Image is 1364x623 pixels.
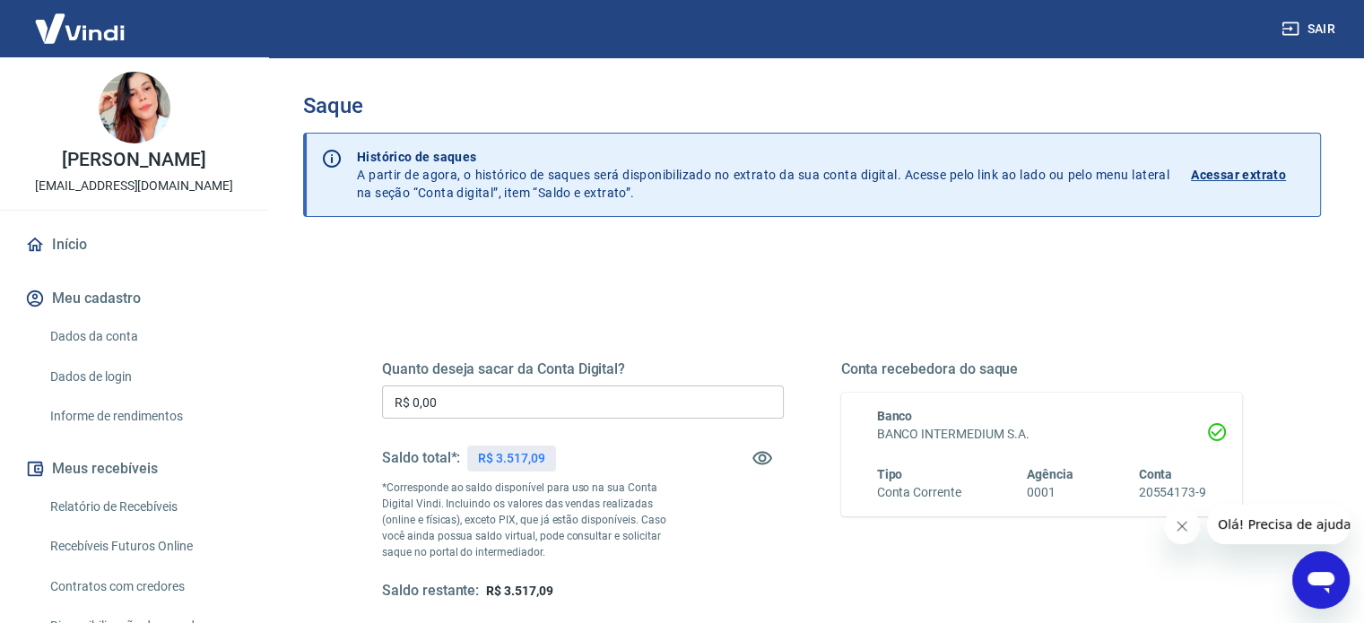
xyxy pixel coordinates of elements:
[43,359,247,395] a: Dados de login
[486,584,552,598] span: R$ 3.517,09
[62,151,205,169] p: [PERSON_NAME]
[43,398,247,435] a: Informe de rendimentos
[1027,483,1073,502] h6: 0001
[43,528,247,565] a: Recebíveis Futuros Online
[478,449,544,468] p: R$ 3.517,09
[43,489,247,525] a: Relatório de Recebíveis
[357,148,1169,202] p: A partir de agora, o histórico de saques será disponibilizado no extrato da sua conta digital. Ac...
[43,568,247,605] a: Contratos com credores
[841,360,1243,378] h5: Conta recebedora do saque
[22,225,247,264] a: Início
[1027,467,1073,481] span: Agência
[1138,483,1206,502] h6: 20554173-9
[22,449,247,489] button: Meus recebíveis
[22,279,247,318] button: Meu cadastro
[877,483,961,502] h6: Conta Corrente
[11,13,151,27] span: Olá! Precisa de ajuda?
[382,360,784,378] h5: Quanto deseja sacar da Conta Digital?
[22,1,138,56] img: Vindi
[1292,551,1350,609] iframe: Botão para abrir a janela de mensagens
[303,93,1321,118] h3: Saque
[1191,148,1306,202] a: Acessar extrato
[382,449,460,467] h5: Saldo total*:
[35,177,233,195] p: [EMAIL_ADDRESS][DOMAIN_NAME]
[1164,508,1200,544] iframe: Fechar mensagem
[877,425,1207,444] h6: BANCO INTERMEDIUM S.A.
[877,409,913,423] span: Banco
[1138,467,1172,481] span: Conta
[1207,505,1350,544] iframe: Mensagem da empresa
[99,72,170,143] img: 31a33608-531f-4675-9017-d311b0b83253.jpeg
[1191,166,1286,184] p: Acessar extrato
[1278,13,1342,46] button: Sair
[382,480,683,560] p: *Corresponde ao saldo disponível para uso na sua Conta Digital Vindi. Incluindo os valores das ve...
[43,318,247,355] a: Dados da conta
[877,467,903,481] span: Tipo
[357,148,1169,166] p: Histórico de saques
[382,582,479,601] h5: Saldo restante:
